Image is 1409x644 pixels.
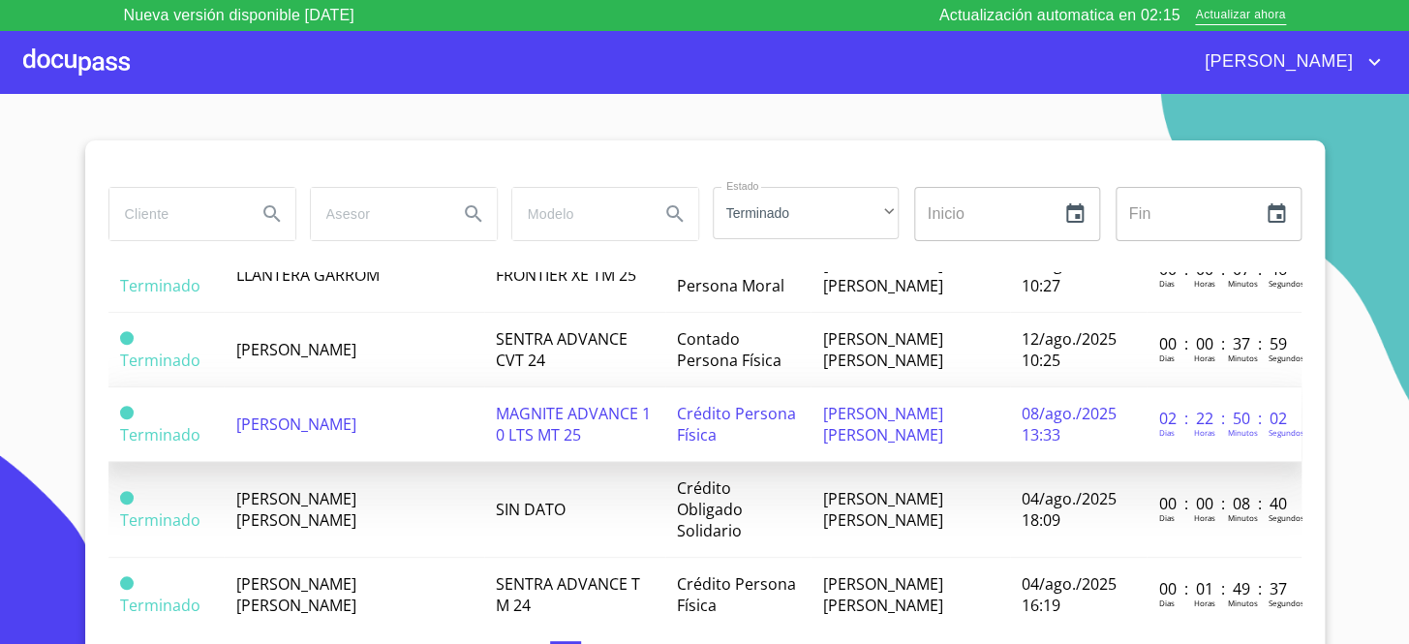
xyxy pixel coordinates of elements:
[1158,333,1289,354] p: 00 : 00 : 37 : 59
[235,339,355,360] span: [PERSON_NAME]
[120,424,200,445] span: Terminado
[822,403,942,445] span: [PERSON_NAME] [PERSON_NAME]
[109,188,241,240] input: search
[822,573,942,616] span: [PERSON_NAME] [PERSON_NAME]
[1158,278,1174,289] p: Dias
[249,191,295,237] button: Search
[1158,353,1174,363] p: Dias
[1195,6,1285,26] span: Actualizar ahora
[1022,573,1117,616] span: 04/ago./2025 16:19
[120,595,200,616] span: Terminado
[1193,598,1214,608] p: Horas
[677,403,796,445] span: Crédito Persona Física
[1227,353,1257,363] p: Minutos
[652,191,698,237] button: Search
[713,187,899,239] div: Terminado
[1227,598,1257,608] p: Minutos
[120,509,200,531] span: Terminado
[1193,512,1214,523] p: Horas
[512,188,644,240] input: search
[1158,408,1289,429] p: 02 : 22 : 50 : 02
[677,573,796,616] span: Crédito Persona Física
[939,4,1180,27] p: Actualización automatica en 02:15
[1190,46,1363,77] span: [PERSON_NAME]
[1193,427,1214,438] p: Horas
[311,188,443,240] input: search
[120,350,200,371] span: Terminado
[1158,493,1289,514] p: 00 : 00 : 08 : 40
[124,4,354,27] p: Nueva versión disponible [DATE]
[677,328,781,371] span: Contado Persona Física
[235,573,355,616] span: [PERSON_NAME] [PERSON_NAME]
[1158,578,1289,599] p: 00 : 01 : 49 : 37
[120,331,134,345] span: Terminado
[677,254,784,296] span: Contado Persona Moral
[1022,254,1117,296] span: 15/ago./2025 10:27
[1158,598,1174,608] p: Dias
[1268,278,1303,289] p: Segundos
[1268,427,1303,438] p: Segundos
[1227,512,1257,523] p: Minutos
[496,264,636,286] span: FRONTIER XE TM 25
[1227,427,1257,438] p: Minutos
[677,477,743,541] span: Crédito Obligado Solidario
[1268,598,1303,608] p: Segundos
[1022,403,1117,445] span: 08/ago./2025 13:33
[1022,328,1117,371] span: 12/ago./2025 10:25
[1268,512,1303,523] p: Segundos
[1268,353,1303,363] p: Segundos
[496,403,651,445] span: MAGNITE ADVANCE 1 0 LTS MT 25
[496,499,566,520] span: SIN DATO
[120,406,134,419] span: Terminado
[822,254,942,296] span: [PERSON_NAME] [PERSON_NAME]
[120,576,134,590] span: Terminado
[450,191,497,237] button: Search
[235,414,355,435] span: [PERSON_NAME]
[1227,278,1257,289] p: Minutos
[1158,512,1174,523] p: Dias
[235,264,379,286] span: LLANTERA GARROM
[822,328,942,371] span: [PERSON_NAME] [PERSON_NAME]
[496,573,640,616] span: SENTRA ADVANCE T M 24
[496,328,628,371] span: SENTRA ADVANCE CVT 24
[1193,278,1214,289] p: Horas
[1022,488,1117,531] span: 04/ago./2025 18:09
[1158,427,1174,438] p: Dias
[235,488,355,531] span: [PERSON_NAME] [PERSON_NAME]
[1190,46,1386,77] button: account of current user
[120,491,134,505] span: Terminado
[1193,353,1214,363] p: Horas
[120,275,200,296] span: Terminado
[822,488,942,531] span: [PERSON_NAME] [PERSON_NAME]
